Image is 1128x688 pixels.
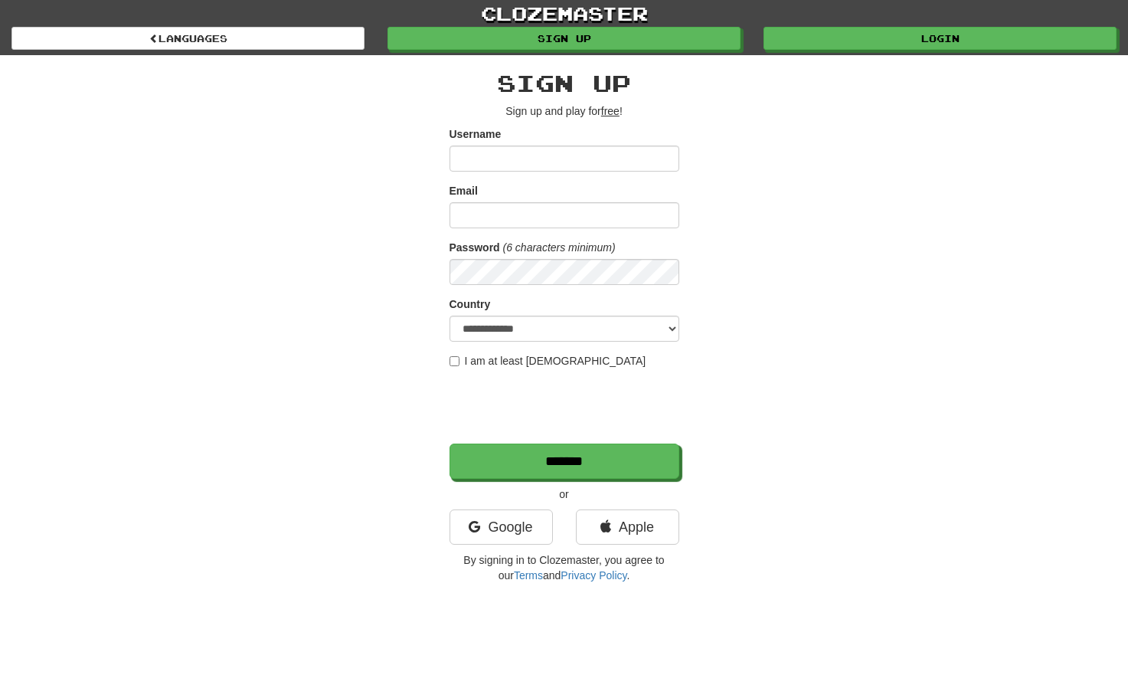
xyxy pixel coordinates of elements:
[450,103,679,119] p: Sign up and play for !
[763,27,1117,50] a: Login
[450,353,646,369] label: I am at least [DEMOGRAPHIC_DATA]
[601,105,620,117] u: free
[450,183,478,198] label: Email
[450,126,502,142] label: Username
[450,240,500,255] label: Password
[514,569,543,582] a: Terms
[450,487,679,502] p: or
[450,509,553,545] a: Google
[450,296,491,312] label: Country
[450,376,682,436] iframe: reCAPTCHA
[450,552,679,583] p: By signing in to Clozemaster, you agree to our and .
[561,569,626,582] a: Privacy Policy
[450,356,459,366] input: I am at least [DEMOGRAPHIC_DATA]
[11,27,365,50] a: Languages
[450,70,679,96] h2: Sign up
[503,241,616,254] em: (6 characters minimum)
[576,509,679,545] a: Apple
[387,27,741,50] a: Sign up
